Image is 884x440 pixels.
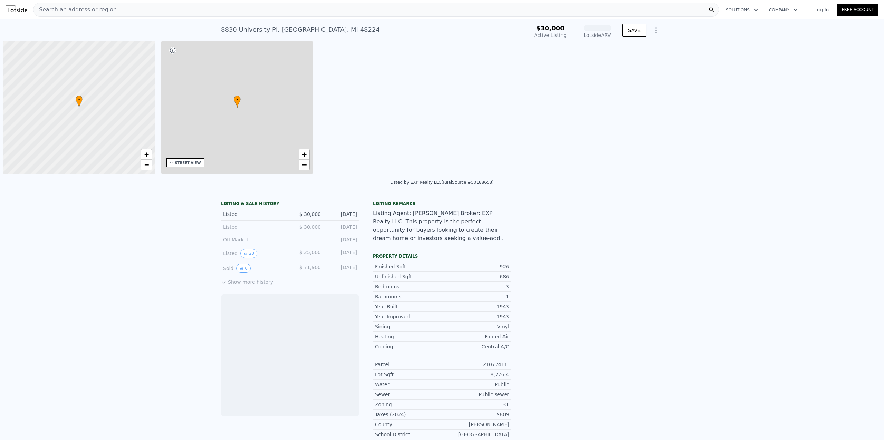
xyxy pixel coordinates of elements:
div: Finished Sqft [375,263,442,270]
a: Zoom in [141,149,152,160]
span: $ 71,900 [299,264,321,270]
div: 1943 [442,313,509,320]
div: 686 [442,273,509,280]
div: 8830 University Pl , [GEOGRAPHIC_DATA] , MI 48224 [221,25,380,34]
div: Vinyl [442,323,509,330]
img: Lotside [6,5,27,14]
div: Unfinished Sqft [375,273,442,280]
button: Solutions [720,4,763,16]
span: $ 30,000 [299,211,321,217]
span: • [76,97,83,103]
div: $809 [442,411,509,418]
button: Show more history [221,276,273,286]
a: Free Account [837,4,878,16]
a: Zoom in [299,149,309,160]
div: Sewer [375,391,442,398]
button: View historical data [240,249,257,258]
span: + [144,150,148,159]
span: • [234,97,241,103]
div: Listing Agent: [PERSON_NAME] Broker: EXP Realty LLC: This property is the perfect opportunity for... [373,209,511,242]
div: • [76,96,83,108]
div: Off Market [223,236,285,243]
div: County [375,421,442,428]
div: Sold [223,264,285,273]
button: Show Options [649,23,663,37]
a: Log In [806,6,837,13]
span: $30,000 [536,24,565,32]
div: R1 [442,401,509,408]
div: Year Built [375,303,442,310]
div: Cooling [375,343,442,350]
div: Lotside ARV [584,32,611,39]
div: Taxes (2024) [375,411,442,418]
div: [DATE] [326,236,357,243]
div: Listed [223,223,285,230]
img: Lotside [583,407,605,429]
div: [GEOGRAPHIC_DATA] [442,431,509,438]
span: − [302,160,307,169]
div: 21077416. [442,361,509,368]
div: Listing remarks [373,201,511,207]
div: Listed [223,211,285,218]
div: [PERSON_NAME] [442,421,509,428]
div: Water [375,381,442,388]
div: LISTING & SALE HISTORY [221,201,359,208]
div: Central A/C [442,343,509,350]
span: $ 25,000 [299,250,321,255]
button: Company [763,4,803,16]
div: • [234,96,241,108]
div: STREET VIEW [175,160,201,166]
div: 3 [442,283,509,290]
div: 8,276.4 [442,371,509,378]
div: 1943 [442,303,509,310]
a: Zoom out [299,160,309,170]
div: Listed [223,249,285,258]
div: 926 [442,263,509,270]
div: Zoning [375,401,442,408]
div: Property details [373,253,511,259]
div: Bathrooms [375,293,442,300]
div: Public sewer [442,391,509,398]
span: + [302,150,307,159]
div: Heating [375,333,442,340]
div: Listed by EXP Realty LLC (RealSource #50188658) [390,180,494,185]
div: Bedrooms [375,283,442,290]
div: Parcel [375,361,442,368]
div: [DATE] [326,211,357,218]
div: Siding [375,323,442,330]
div: [DATE] [326,264,357,273]
button: SAVE [622,24,646,37]
div: [DATE] [326,249,357,258]
span: Search an address or region [33,6,117,14]
div: Year Improved [375,313,442,320]
div: School District [375,431,442,438]
button: View historical data [236,264,251,273]
a: Zoom out [141,160,152,170]
span: − [144,160,148,169]
span: Active Listing [534,32,567,38]
span: $ 30,000 [299,224,321,230]
div: [DATE] [326,223,357,230]
div: Forced Air [442,333,509,340]
div: Lot Sqft [375,371,442,378]
div: 1 [442,293,509,300]
div: Public [442,381,509,388]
